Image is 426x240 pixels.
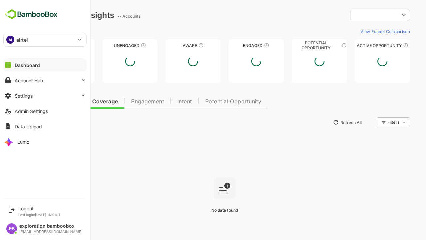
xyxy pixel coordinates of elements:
[15,78,43,83] div: Account Hub
[327,9,387,21] div: ​
[205,43,261,48] div: Engaged
[19,223,83,229] div: exploration bamboobox
[16,36,28,43] p: airtel
[307,117,341,128] button: Refresh All
[363,116,387,128] div: Filters
[17,139,29,145] div: Lumo
[269,43,324,48] div: Potential Opportunity
[79,43,134,48] div: Unengaged
[6,36,14,44] div: AI
[15,62,40,68] div: Dashboard
[18,206,61,211] div: Logout
[3,74,87,87] button: Account Hub
[380,43,385,48] div: These accounts have open opportunities which might be at any of the Sales Stages
[15,93,33,99] div: Settings
[334,26,387,37] button: View Funnel Comparison
[108,99,141,104] span: Engagement
[94,14,119,19] ag: -- Accounts
[241,43,246,48] div: These accounts are warm, further nurturing would qualify them to MQAs
[3,58,87,72] button: Dashboard
[175,43,180,48] div: These accounts have just entered the buying cycle and need further nurturing
[3,89,87,102] button: Settings
[3,104,87,118] button: Admin Settings
[15,108,48,114] div: Admin Settings
[188,208,215,213] span: No data found
[16,43,71,48] div: Unreached
[364,120,376,125] div: Filters
[142,43,197,48] div: Aware
[154,99,169,104] span: Intent
[3,135,87,148] button: Lumo
[18,213,61,217] p: Last login: [DATE] 11:19 IST
[331,43,387,48] div: Active Opportunity
[182,99,238,104] span: Potential Opportunity
[117,43,123,48] div: These accounts have not shown enough engagement and need nurturing
[15,124,42,129] div: Data Upload
[4,33,86,46] div: AIairtel
[54,43,60,48] div: These accounts have not been engaged with for a defined time period
[16,116,65,128] button: New Insights
[3,8,60,21] img: BambooboxFullLogoMark.5f36c76dfaba33ec1ec1367b70bb1252.svg
[16,10,91,20] div: Dashboard Insights
[3,120,87,133] button: Data Upload
[19,230,83,234] div: [EMAIL_ADDRESS][DOMAIN_NAME]
[318,43,323,48] div: These accounts are MQAs and can be passed on to Inside Sales
[23,99,95,104] span: Data Quality and Coverage
[6,223,17,234] div: EB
